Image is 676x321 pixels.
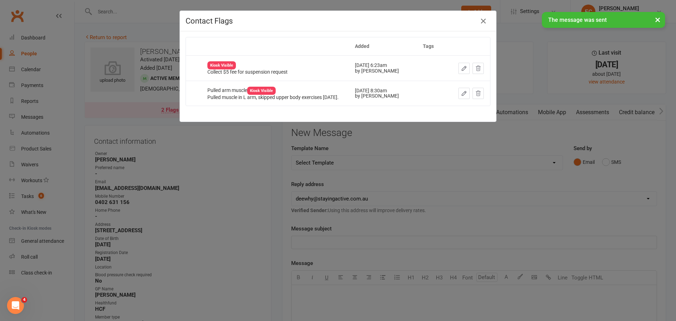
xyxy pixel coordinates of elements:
div: Kiosk Visible [207,61,236,69]
td: [DATE] 8:30am by [PERSON_NAME] [349,81,417,106]
div: Pulled muscle in L arm, skipped upper body exercises [DATE]. [207,95,342,100]
div: Collect $5 fee for suspension request [207,69,342,75]
div: Kiosk Visible [247,87,276,95]
button: Dismiss this flag [472,63,484,74]
div: The message was sent [542,12,665,28]
iframe: Intercom live chat [7,297,24,314]
button: × [651,12,664,27]
span: 4 [21,297,27,303]
th: Tags [417,37,445,55]
button: Dismiss this flag [472,88,484,99]
td: [DATE] 6:23am by [PERSON_NAME] [349,55,417,80]
th: Added [349,37,417,55]
span: Pulled arm muscle [207,87,276,93]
